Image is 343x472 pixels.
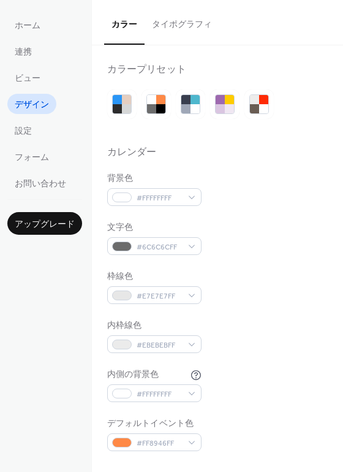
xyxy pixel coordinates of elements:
a: フォーム [7,147,56,167]
a: 連携 [7,41,39,61]
span: デザイン [15,99,49,112]
span: ビュー [15,72,40,85]
div: 背景色 [107,172,199,185]
a: ビュー [7,67,48,88]
span: フォーム [15,151,49,164]
div: カレンダー [107,147,157,159]
span: アップグレード [15,218,75,231]
span: ホーム [15,20,40,32]
div: 枠線色 [107,270,199,283]
div: 文字色 [107,221,199,234]
span: #EBEBEBFF [137,339,182,352]
span: 設定 [15,125,32,138]
span: #FF8946FF [137,437,182,450]
div: 内枠線色 [107,319,199,332]
span: 連携 [15,46,32,59]
div: カラープリセット [107,64,186,77]
a: ホーム [7,15,48,35]
span: #FFFFFFFF [137,388,182,401]
button: アップグレード [7,212,82,235]
a: 設定 [7,120,39,140]
a: お問い合わせ [7,173,73,193]
div: デフォルトイベント色 [107,417,199,430]
span: お問い合わせ [15,178,66,191]
span: #FFFFFFFF [137,192,182,205]
a: デザイン [7,94,56,114]
span: #E7E7E7FF [137,290,182,303]
div: 内側の背景色 [107,368,188,381]
span: #6C6C6CFF [137,241,182,254]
